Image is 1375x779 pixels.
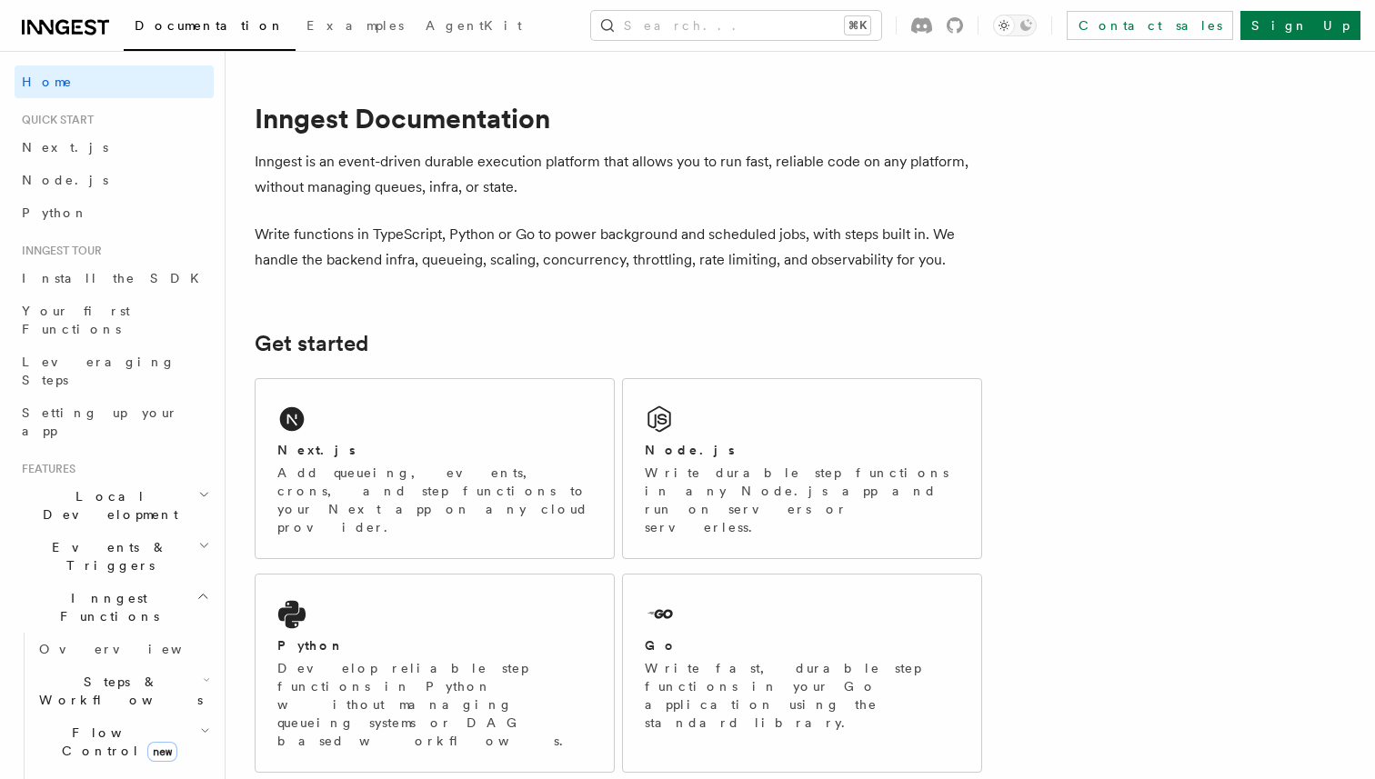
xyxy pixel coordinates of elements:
a: Node.jsWrite durable step functions in any Node.js app and run on servers or serverless. [622,378,982,559]
span: Python [22,205,88,220]
a: GoWrite fast, durable step functions in your Go application using the standard library. [622,574,982,773]
a: Sign Up [1240,11,1360,40]
h2: Python [277,636,345,654]
kbd: ⌘K [845,16,870,35]
button: Local Development [15,480,214,531]
button: Toggle dark mode [993,15,1037,36]
span: new [147,742,177,762]
span: Features [15,462,75,476]
h2: Next.js [277,441,356,459]
a: Python [15,196,214,229]
span: Documentation [135,18,285,33]
button: Search...⌘K [591,11,881,40]
a: Next.js [15,131,214,164]
span: Inngest tour [15,244,102,258]
p: Add queueing, events, crons, and step functions to your Next app on any cloud provider. [277,464,592,536]
a: Next.jsAdd queueing, events, crons, and step functions to your Next app on any cloud provider. [255,378,615,559]
span: Overview [39,642,226,656]
p: Write fast, durable step functions in your Go application using the standard library. [645,659,959,732]
span: Setting up your app [22,405,178,438]
h1: Inngest Documentation [255,102,982,135]
h2: Node.js [645,441,735,459]
span: Examples [306,18,404,33]
a: Your first Functions [15,295,214,345]
a: Install the SDK [15,262,214,295]
a: Examples [296,5,415,49]
a: PythonDevelop reliable step functions in Python without managing queueing systems or DAG based wo... [255,574,615,773]
button: Flow Controlnew [32,716,214,767]
span: Steps & Workflows [32,673,203,709]
a: Documentation [124,5,296,51]
a: Leveraging Steps [15,345,214,396]
span: Home [22,73,73,91]
p: Inngest is an event-driven durable execution platform that allows you to run fast, reliable code ... [255,149,982,200]
a: Get started [255,331,368,356]
p: Write durable step functions in any Node.js app and run on servers or serverless. [645,464,959,536]
span: Inngest Functions [15,589,196,625]
span: Leveraging Steps [22,355,176,387]
button: Steps & Workflows [32,665,214,716]
span: Quick start [15,113,94,127]
h2: Go [645,636,677,654]
a: Node.js [15,164,214,196]
button: Inngest Functions [15,582,214,633]
span: Next.js [22,140,108,155]
a: Overview [32,633,214,665]
p: Write functions in TypeScript, Python or Go to power background and scheduled jobs, with steps bu... [255,222,982,273]
span: Flow Control [32,724,200,760]
span: Node.js [22,173,108,187]
a: Home [15,65,214,98]
a: Contact sales [1067,11,1233,40]
span: AgentKit [426,18,522,33]
span: Local Development [15,487,198,524]
a: AgentKit [415,5,533,49]
a: Setting up your app [15,396,214,447]
button: Events & Triggers [15,531,214,582]
span: Install the SDK [22,271,210,285]
p: Develop reliable step functions in Python without managing queueing systems or DAG based workflows. [277,659,592,750]
span: Your first Functions [22,304,130,336]
span: Events & Triggers [15,538,198,574]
